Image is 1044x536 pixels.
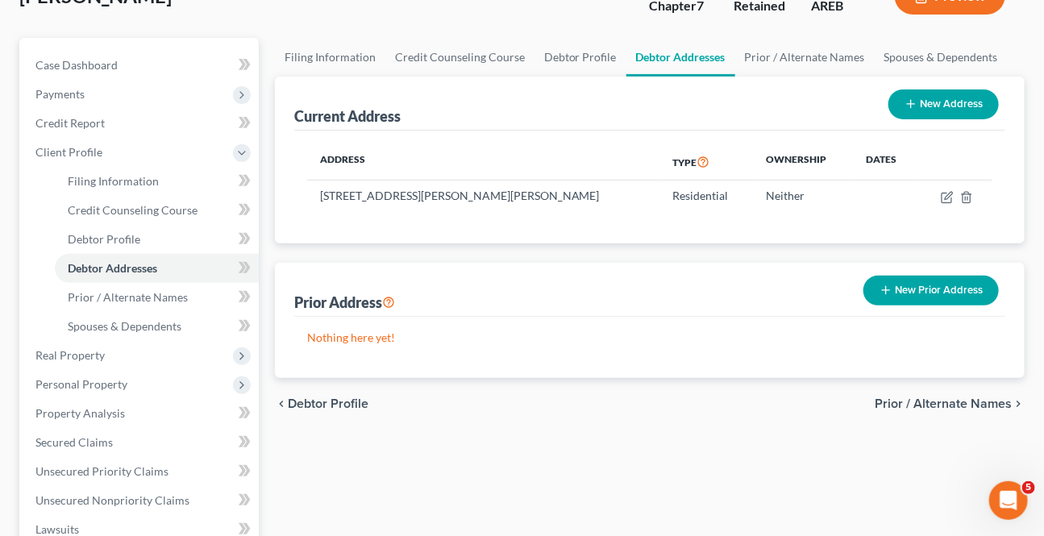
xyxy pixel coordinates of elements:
span: Debtor Profile [288,397,368,410]
span: Unsecured Priority Claims [35,464,168,478]
span: Payments [35,87,85,101]
span: Credit Report [35,116,105,130]
span: 5 [1022,481,1035,494]
span: Prior / Alternate Names [68,290,188,304]
button: chevron_left Debtor Profile [275,397,368,410]
th: Dates [853,143,918,181]
a: Property Analysis [23,399,259,428]
td: [STREET_ADDRESS][PERSON_NAME][PERSON_NAME] [307,181,659,211]
td: Residential [659,181,754,211]
th: Address [307,143,659,181]
span: Debtor Addresses [68,261,157,275]
span: Property Analysis [35,406,125,420]
a: Debtor Addresses [626,38,735,77]
a: Debtor Profile [534,38,626,77]
span: Unsecured Nonpriority Claims [35,493,189,507]
th: Type [659,143,754,181]
span: Lawsuits [35,522,79,536]
th: Ownership [754,143,853,181]
span: Debtor Profile [68,232,140,246]
a: Credit Counseling Course [385,38,534,77]
span: Case Dashboard [35,58,118,72]
a: Credit Report [23,109,259,138]
span: Personal Property [35,377,127,391]
div: Prior Address [294,293,395,312]
span: Credit Counseling Course [68,203,198,217]
span: Prior / Alternate Names [875,397,1012,410]
a: Case Dashboard [23,51,259,80]
span: Spouses & Dependents [68,319,181,333]
span: Real Property [35,348,105,362]
a: Secured Claims [23,428,259,457]
i: chevron_right [1012,397,1025,410]
a: Spouses & Dependents [55,312,259,341]
a: Filing Information [275,38,385,77]
div: Current Address [294,106,401,126]
button: New Prior Address [863,276,999,305]
span: Client Profile [35,145,102,159]
span: Secured Claims [35,435,113,449]
a: Unsecured Nonpriority Claims [23,486,259,515]
a: Prior / Alternate Names [55,283,259,312]
a: Debtor Addresses [55,254,259,283]
p: Nothing here yet! [307,330,992,346]
button: Prior / Alternate Names chevron_right [875,397,1025,410]
span: Filing Information [68,174,159,188]
button: New Address [888,89,999,119]
a: Debtor Profile [55,225,259,254]
a: Spouses & Dependents [875,38,1008,77]
a: Filing Information [55,167,259,196]
a: Prior / Alternate Names [735,38,875,77]
a: Unsecured Priority Claims [23,457,259,486]
a: Credit Counseling Course [55,196,259,225]
iframe: Intercom live chat [989,481,1028,520]
td: Neither [754,181,853,211]
i: chevron_left [275,397,288,410]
